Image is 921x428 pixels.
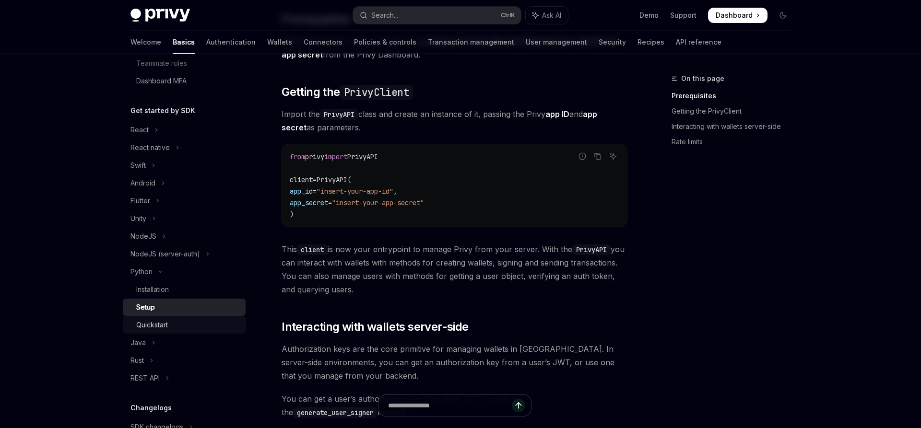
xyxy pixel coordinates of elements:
span: On this page [681,73,724,84]
span: "insert-your-app-id" [317,187,393,196]
a: Setup [123,299,246,316]
button: Ask AI [607,150,619,162]
button: Toggle React section [123,121,246,139]
a: Security [599,31,626,54]
span: Getting the [282,84,413,100]
span: = [313,175,317,184]
img: dark logo [130,9,190,22]
a: Dashboard MFA [123,72,246,90]
button: Toggle Android section [123,174,246,192]
a: Policies & controls [354,31,416,54]
span: app_id [290,187,313,196]
a: Recipes [638,31,664,54]
span: privy [305,152,324,161]
a: Connectors [304,31,342,54]
div: NodeJS (server-auth) [130,248,200,260]
div: Python [130,266,153,278]
span: PrivyAPI [347,152,378,161]
div: Dashboard MFA [136,75,187,87]
span: client [290,175,313,184]
a: Demo [639,11,659,20]
strong: app ID [545,109,569,119]
button: Toggle REST API section [123,370,246,387]
a: Interacting with wallets server-side [672,119,798,134]
a: Prerequisites [672,88,798,104]
div: Rust [130,355,144,366]
span: Interacting with wallets server-side [282,319,468,335]
button: Toggle Rust section [123,352,246,369]
button: Toggle Unity section [123,210,246,227]
div: React [130,124,149,136]
a: Basics [173,31,195,54]
div: Setup [136,301,155,313]
div: REST API [130,372,160,384]
span: This is now your entrypoint to manage Privy from your server. With the you can interact with wall... [282,243,627,296]
a: Wallets [267,31,292,54]
button: Toggle dark mode [775,8,791,23]
code: PrivyAPI [320,109,358,120]
input: Ask a question... [388,395,512,416]
a: Installation [123,281,246,298]
span: , [393,187,397,196]
button: Toggle NodeJS (server-auth) section [123,245,246,263]
div: Java [130,337,146,348]
button: Toggle Swift section [123,157,246,174]
span: Import the class and create an instance of it, passing the Privy and as parameters. [282,107,627,134]
button: Copy the contents from the code block [591,150,604,162]
span: Authorization keys are the core primitive for managing wallets in [GEOGRAPHIC_DATA]. In server-si... [282,342,627,382]
a: Getting the PrivyClient [672,104,798,119]
a: Support [670,11,697,20]
h5: Get started by SDK [130,105,195,116]
a: User management [526,31,587,54]
button: Open search [353,7,521,24]
span: = [313,187,317,196]
span: Ctrl K [501,12,515,19]
div: Search... [371,10,398,21]
span: Dashboard [716,11,753,20]
span: You can get a user’s authorization key from their JWT by calling the method: [282,392,627,419]
div: Flutter [130,195,150,207]
div: NodeJS [130,231,156,242]
a: Authentication [206,31,256,54]
span: app_secret [290,198,328,207]
button: Toggle assistant panel [526,7,568,24]
code: PrivyClient [340,85,413,100]
span: = [328,198,332,207]
code: client [297,244,328,255]
span: PrivyAPI( [317,175,351,184]
div: Swift [130,160,146,171]
span: "insert-your-app-secret" [332,198,424,207]
button: Toggle Java section [123,334,246,351]
div: Android [130,177,155,189]
div: React native [130,142,170,153]
div: Installation [136,284,169,295]
button: Send message [512,399,525,412]
code: PrivyAPI [572,244,611,255]
div: Quickstart [136,319,168,331]
button: Toggle React native section [123,139,246,156]
span: ) [290,210,294,219]
button: Toggle NodeJS section [123,228,246,245]
button: Toggle Flutter section [123,192,246,209]
button: Report incorrect code [576,150,589,162]
a: API reference [676,31,721,54]
span: Ask AI [542,11,561,20]
h5: Changelogs [130,402,172,414]
a: Welcome [130,31,161,54]
a: Dashboard [708,8,767,23]
button: Toggle Python section [123,263,246,280]
span: from [290,152,305,161]
a: Transaction management [428,31,514,54]
a: Rate limits [672,134,798,150]
div: Unity [130,213,146,224]
span: import [324,152,347,161]
a: Quickstart [123,316,246,334]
